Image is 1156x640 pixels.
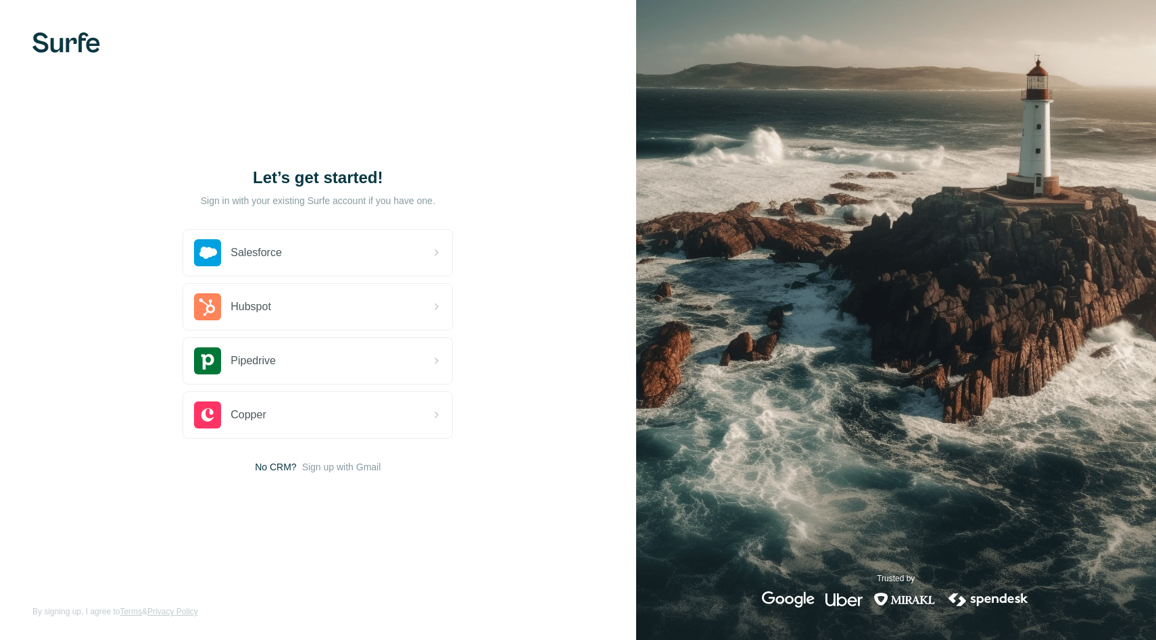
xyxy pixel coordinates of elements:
img: spendesk's logo [946,591,1030,608]
img: pipedrive's logo [194,347,221,374]
p: Sign in with your existing Surfe account if you have one. [201,194,435,207]
img: hubspot's logo [194,293,221,320]
span: Salesforce [231,245,282,261]
img: salesforce's logo [194,239,221,266]
a: Terms [120,607,142,616]
span: By signing up, I agree to & [32,606,198,618]
img: uber's logo [825,591,863,608]
button: Sign up with Gmail [302,460,381,474]
img: Surfe's logo [32,32,100,53]
span: No CRM? [255,460,296,474]
span: Pipedrive [231,353,276,369]
h1: Let’s get started! [183,167,453,189]
img: google's logo [762,591,815,608]
span: Hubspot [231,299,271,315]
img: mirakl's logo [873,591,936,608]
a: Privacy Policy [147,607,198,616]
p: Trusted by [877,572,915,585]
img: copper's logo [194,401,221,428]
span: Copper [231,407,266,423]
